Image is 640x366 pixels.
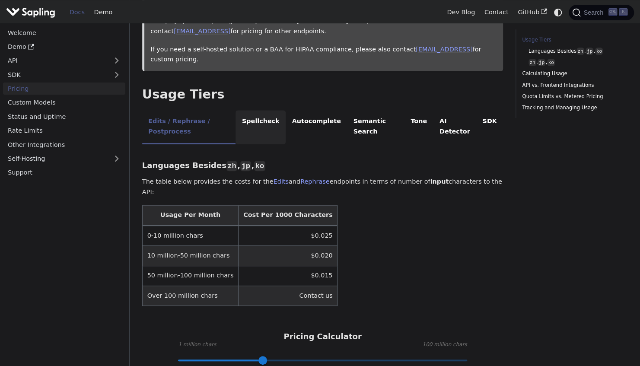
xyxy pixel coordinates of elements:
[65,6,89,19] a: Docs
[3,68,108,81] a: SDK
[522,92,624,101] a: Quota Limits vs. Metered Pricing
[142,87,503,102] h2: Usage Tiers
[108,54,125,67] button: Expand sidebar category 'API'
[430,178,449,185] strong: input
[142,177,503,197] p: The table below provides the costs for the and endpoints in terms of number of characters to the ...
[538,59,545,66] code: jp
[480,6,513,19] a: Contact
[522,36,624,44] a: Usage Tiers
[174,28,230,35] a: [EMAIL_ADDRESS]
[595,48,603,55] code: ko
[240,161,251,171] code: jp
[6,6,55,19] img: Sapling.ai
[3,41,125,53] a: Demo
[3,96,125,109] a: Custom Models
[150,45,497,65] p: If you need a self-hosted solution or a BAA for HIPAA compliance, please also contact for custom ...
[422,341,467,349] span: 100 million chars
[150,16,497,37] p: This page provides pricing for only a subset of [PERSON_NAME]'s endpoints. Please contact for pri...
[239,246,338,266] td: $0.020
[226,161,237,171] code: zh
[529,59,536,66] code: zh
[404,110,433,144] li: Tone
[3,166,125,179] a: Support
[3,153,125,165] a: Self-Hosting
[142,246,238,266] td: 10 million-50 million chars
[283,332,361,342] h3: Pricing Calculator
[619,8,627,16] kbd: K
[3,26,125,39] a: Welcome
[576,48,584,55] code: zh
[236,110,286,144] li: Spellcheck
[442,6,479,19] a: Dev Blog
[522,70,624,78] a: Calculating Usage
[347,110,404,144] li: Semantic Search
[476,110,503,144] li: SDK
[3,138,125,151] a: Other Integrations
[239,205,338,226] th: Cost Per 1000 Characters
[178,341,216,349] span: 1 million chars
[239,286,338,306] td: Contact us
[108,68,125,81] button: Expand sidebar category 'SDK'
[142,205,238,226] th: Usage Per Month
[552,6,564,19] button: Switch between dark and light mode (currently system mode)
[529,58,621,67] a: zh,jp,ko
[586,48,593,55] code: jp
[286,110,347,144] li: Autocomplete
[274,178,289,185] a: Edits
[433,110,476,144] li: AI Detector
[529,47,621,55] a: Languages Besideszh,jp,ko
[3,110,125,123] a: Status and Uptime
[142,161,503,171] h3: Languages Besides , ,
[3,124,125,137] a: Rate Limits
[513,6,551,19] a: GitHub
[3,83,125,95] a: Pricing
[6,6,58,19] a: Sapling.ai
[300,178,330,185] a: Rephrase
[142,266,238,286] td: 50 million-100 million chars
[569,5,634,20] button: Search (Ctrl+K)
[547,59,555,66] code: ko
[522,104,624,112] a: Tracking and Managing Usage
[142,226,238,246] td: 0-10 million chars
[3,54,108,67] a: API
[239,226,338,246] td: $0.025
[239,266,338,286] td: $0.015
[416,46,472,53] a: [EMAIL_ADDRESS]
[254,161,265,171] code: ko
[142,110,236,144] li: Edits / Rephrase / Postprocess
[142,286,238,306] td: Over 100 million chars
[89,6,117,19] a: Demo
[522,81,624,89] a: API vs. Frontend Integrations
[581,9,608,16] span: Search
